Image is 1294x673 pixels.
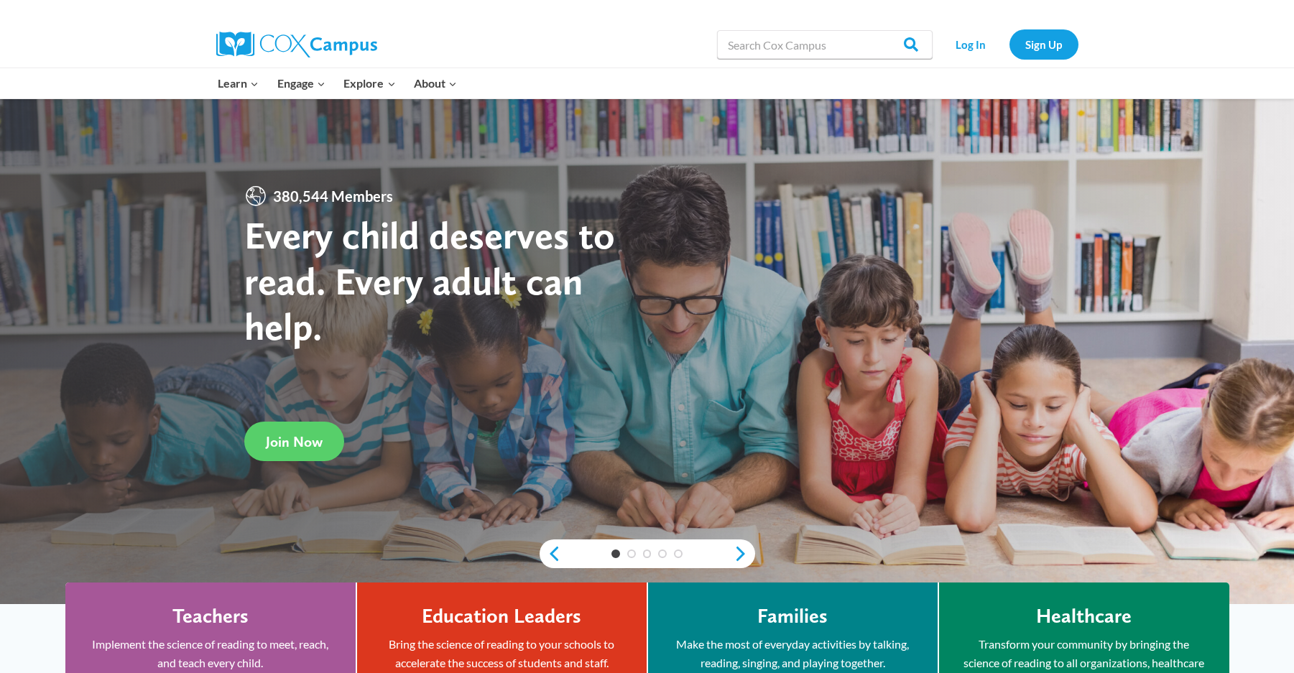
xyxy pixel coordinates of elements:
a: Log In [940,29,1002,59]
a: previous [540,545,561,562]
a: Sign Up [1009,29,1078,59]
nav: Primary Navigation [209,68,466,98]
h4: Education Leaders [422,604,581,628]
a: 1 [611,549,620,558]
a: Join Now [244,422,344,461]
a: 4 [658,549,667,558]
nav: Secondary Navigation [940,29,1078,59]
span: About [414,74,457,93]
span: 380,544 Members [267,185,399,208]
h4: Families [757,604,828,628]
p: Bring the science of reading to your schools to accelerate the success of students and staff. [379,635,625,672]
span: Explore [343,74,395,93]
span: Learn [218,74,259,93]
span: Engage [277,74,325,93]
p: Make the most of everyday activities by talking, reading, singing, and playing together. [670,635,916,672]
a: 5 [674,549,683,558]
h4: Healthcare [1036,604,1132,628]
strong: Every child deserves to read. Every adult can help. [244,212,615,349]
a: 2 [627,549,636,558]
input: Search Cox Campus [717,30,933,59]
p: Implement the science of reading to meet, reach, and teach every child. [87,635,334,672]
img: Cox Campus [216,32,377,57]
span: Join Now [266,433,323,450]
a: 3 [643,549,652,558]
a: next [734,545,755,562]
div: content slider buttons [540,539,755,568]
h4: Teachers [172,604,249,628]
